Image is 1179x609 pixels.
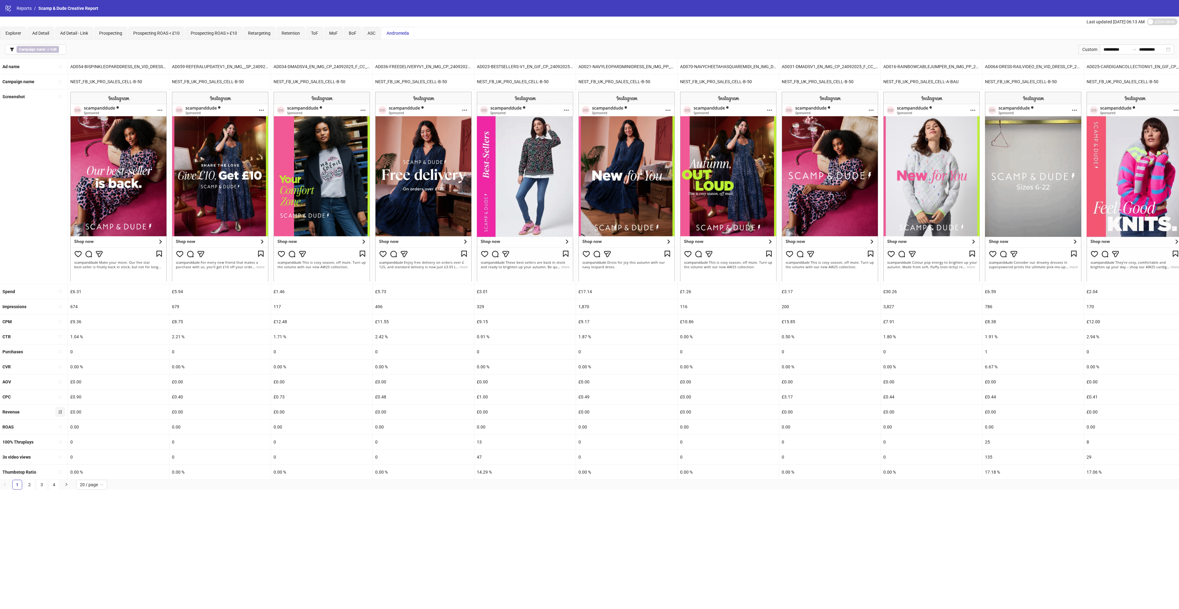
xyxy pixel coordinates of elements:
div: 0.00 [678,420,779,434]
div: 0.00 % [576,359,677,374]
div: 0.00 [373,420,474,434]
div: £8.38 [982,314,1084,329]
span: Last updated [DATE] 06:13 AM [1087,19,1145,24]
div: 674 [68,299,169,314]
span: Prospecting ROAS > £10 [191,31,237,36]
a: Reports [15,5,33,12]
div: AD059-REFERALUPDATEV1_EN_IMG__SP_24092025_F_CC_SC24_USP3_ANDROMEDA_ [169,59,271,74]
div: 0.00 % [779,465,881,479]
div: AD023-BESTSELLERS-V1_EN_GIF_CP_24092025_F_CC_SC1_USP14_ANDROMEDA [474,59,576,74]
div: 0.00 % [576,465,677,479]
div: NEST_FB_UK_PRO_SALES_CELL-B-50 [678,74,779,89]
div: 13 [474,435,576,449]
div: NEST_FB_UK_PRO_SALES_CELL-B-50 [271,74,372,89]
b: Cell [50,47,56,52]
div: £15.85 [779,314,881,329]
div: 0.00 [169,420,271,434]
div: NEST_FB_UK_PRO_SALES_CELL-B-50 [982,74,1084,89]
div: 329 [474,299,576,314]
div: 0 [373,435,474,449]
div: £0.73 [271,390,372,404]
div: AD064-DRESS-RAILVIDEO_EN_VID_DRESS_CP_24092025_F_CC_SC13_None_ANDROMEDA_ [982,59,1084,74]
div: 1.91 % [982,329,1084,344]
div: 0.00 % [169,465,271,479]
div: 0 [169,344,271,359]
div: 6.67 % [982,359,1084,374]
div: £0.00 [373,374,474,389]
div: 17.18 % [982,465,1084,479]
div: 0.00 [271,420,372,434]
div: £3.01 [474,284,576,299]
div: 679 [169,299,271,314]
div: £17.14 [576,284,677,299]
b: CPM [2,319,12,324]
div: 200 [779,299,881,314]
li: 4 [49,480,59,490]
b: AOV [2,379,11,384]
a: 3 [37,480,46,489]
div: £9.36 [68,314,169,329]
span: BoF [349,31,356,36]
b: Thumbstop Ratio [2,470,36,475]
div: £0.00 [68,374,169,389]
b: Campaign name [2,79,34,84]
b: 3s video views [2,455,31,460]
b: 100% Thruplays [2,440,33,444]
span: sort-ascending [58,380,62,384]
div: £3.17 [779,390,881,404]
b: CPC [2,394,11,399]
div: 2.21 % [169,329,271,344]
div: £0.44 [982,390,1084,404]
img: Screenshot 120234883067580005 [172,92,268,281]
div: 0.00 [881,420,982,434]
div: 0 [678,435,779,449]
div: 47 [474,450,576,464]
div: 0.00 % [373,359,474,374]
div: £0.00 [678,374,779,389]
div: £30.26 [881,284,982,299]
div: £1.00 [474,390,576,404]
span: Scamp & Dude Creative Report [38,6,98,11]
div: £0.00 [474,374,576,389]
div: AD054-BISPINKLEOPARDDRESS_EN_VID_DRESS_PP_24092025_F_CC_SC24_USP14_ANDROMEDA_ [68,59,169,74]
span: left [3,483,7,486]
button: Campaign name ∋ Cell [5,45,66,54]
div: £0.00 [576,374,677,389]
div: 1.80 % [881,329,982,344]
div: £7.91 [881,314,982,329]
div: £0.48 [373,390,474,404]
div: 0.00 [68,420,169,434]
div: 0.00 % [881,465,982,479]
div: £0.00 [576,405,677,419]
span: sort-ascending [58,64,62,69]
div: 3,827 [881,299,982,314]
div: 116 [678,299,779,314]
div: £1.46 [271,284,372,299]
span: Retargeting [248,31,270,36]
div: £6.31 [68,284,169,299]
span: sort-ascending [58,425,62,429]
img: Screenshot 120234884964540005 [883,92,980,281]
span: sort-ascending [58,410,62,414]
div: 0.00 % [779,359,881,374]
li: Next Page [61,480,71,490]
div: 0.00 % [678,465,779,479]
div: £0.00 [169,405,271,419]
b: CVR [2,364,11,369]
li: / [34,5,36,12]
div: AD031-DMADSV1_EN_IMG_CP_24092025_F_CC_SC24_None_ANDROMEDA [779,59,881,74]
div: 1 [982,344,1084,359]
b: ROAS [2,425,14,429]
div: 0 [271,344,372,359]
div: £0.00 [271,374,372,389]
div: £3.17 [779,284,881,299]
div: 0 [373,344,474,359]
div: 0 [779,435,881,449]
div: £0.90 [68,390,169,404]
div: £6.59 [982,284,1084,299]
span: ToF [311,31,318,36]
div: £5.73 [373,284,474,299]
div: 0 [576,450,677,464]
span: sort-ascending [58,80,62,84]
div: 14.29 % [474,465,576,479]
